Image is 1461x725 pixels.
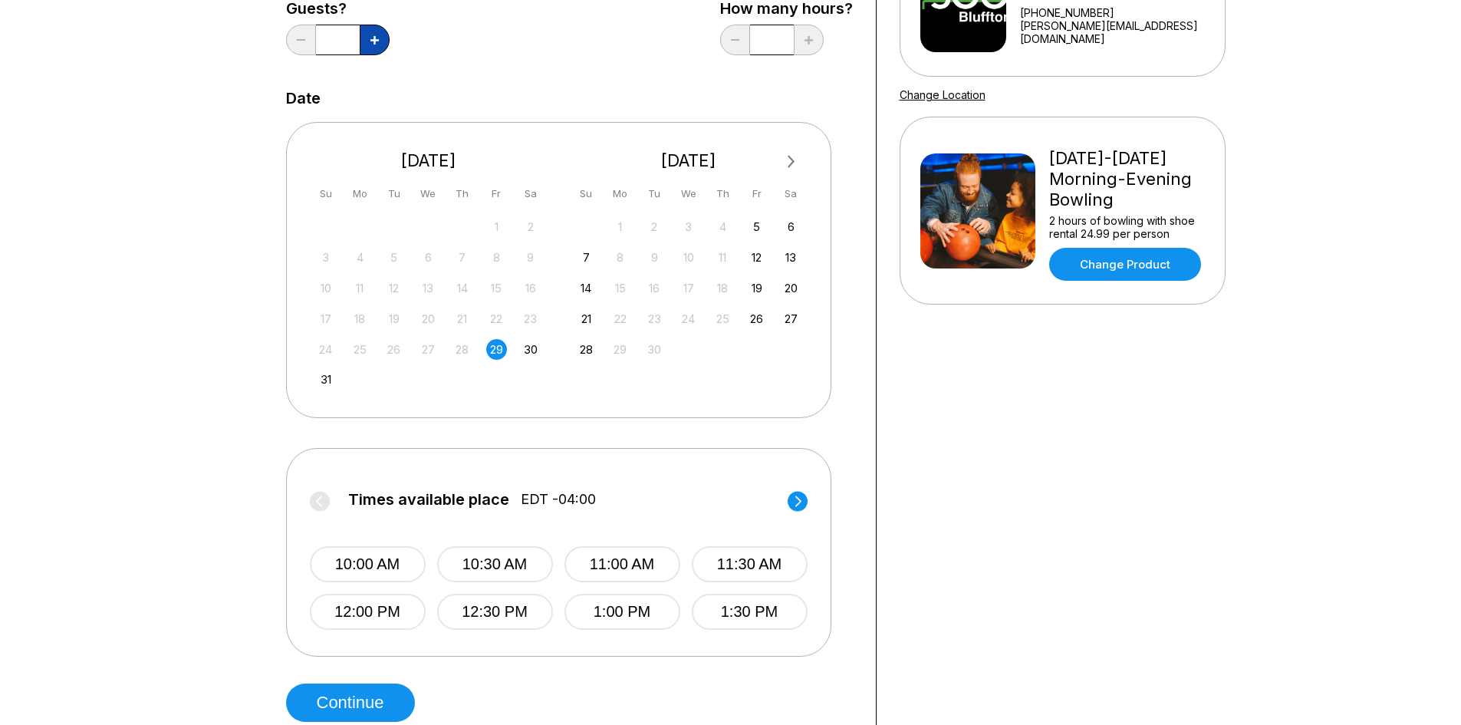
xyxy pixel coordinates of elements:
[310,546,426,582] button: 10:00 AM
[418,278,439,298] div: Not available Wednesday, August 13th, 2025
[900,88,986,101] a: Change Location
[781,308,801,329] div: Choose Saturday, September 27th, 2025
[781,183,801,204] div: Sa
[610,278,630,298] div: Not available Monday, September 15th, 2025
[644,247,665,268] div: Not available Tuesday, September 9th, 2025
[644,339,665,360] div: Not available Tuesday, September 30th, 2025
[1049,148,1205,210] div: [DATE]-[DATE] Morning-Evening Bowling
[315,247,336,268] div: Not available Sunday, August 3rd, 2025
[348,491,509,508] span: Times available place
[418,183,439,204] div: We
[452,278,472,298] div: Not available Thursday, August 14th, 2025
[576,247,597,268] div: Choose Sunday, September 7th, 2025
[315,183,336,204] div: Su
[418,308,439,329] div: Not available Wednesday, August 20th, 2025
[383,183,404,204] div: Tu
[712,183,733,204] div: Th
[486,216,507,237] div: Not available Friday, August 1st, 2025
[520,278,541,298] div: Not available Saturday, August 16th, 2025
[383,308,404,329] div: Not available Tuesday, August 19th, 2025
[781,278,801,298] div: Choose Saturday, September 20th, 2025
[644,308,665,329] div: Not available Tuesday, September 23rd, 2025
[437,546,553,582] button: 10:30 AM
[712,308,733,329] div: Not available Thursday, September 25th, 2025
[486,308,507,329] div: Not available Friday, August 22nd, 2025
[520,247,541,268] div: Not available Saturday, August 9th, 2025
[576,183,597,204] div: Su
[286,684,415,722] button: Continue
[315,278,336,298] div: Not available Sunday, August 10th, 2025
[286,90,321,107] label: Date
[520,216,541,237] div: Not available Saturday, August 2nd, 2025
[644,216,665,237] div: Not available Tuesday, September 2nd, 2025
[920,153,1035,269] img: Friday-Sunday Morning-Evening Bowling
[1020,19,1218,45] a: [PERSON_NAME][EMAIL_ADDRESS][DOMAIN_NAME]
[746,247,767,268] div: Choose Friday, September 12th, 2025
[610,339,630,360] div: Not available Monday, September 29th, 2025
[746,308,767,329] div: Choose Friday, September 26th, 2025
[678,278,699,298] div: Not available Wednesday, September 17th, 2025
[452,339,472,360] div: Not available Thursday, August 28th, 2025
[678,247,699,268] div: Not available Wednesday, September 10th, 2025
[692,594,808,630] button: 1:30 PM
[452,247,472,268] div: Not available Thursday, August 7th, 2025
[383,339,404,360] div: Not available Tuesday, August 26th, 2025
[644,278,665,298] div: Not available Tuesday, September 16th, 2025
[781,247,801,268] div: Choose Saturday, September 13th, 2025
[310,150,548,171] div: [DATE]
[1049,214,1205,240] div: 2 hours of bowling with shoe rental 24.99 per person
[486,247,507,268] div: Not available Friday, August 8th, 2025
[350,308,370,329] div: Not available Monday, August 18th, 2025
[712,247,733,268] div: Not available Thursday, September 11th, 2025
[610,183,630,204] div: Mo
[644,183,665,204] div: Tu
[564,546,680,582] button: 11:00 AM
[576,278,597,298] div: Choose Sunday, September 14th, 2025
[576,308,597,329] div: Choose Sunday, September 21st, 2025
[692,546,808,582] button: 11:30 AM
[383,278,404,298] div: Not available Tuesday, August 12th, 2025
[678,216,699,237] div: Not available Wednesday, September 3rd, 2025
[781,216,801,237] div: Choose Saturday, September 6th, 2025
[314,215,544,391] div: month 2025-08
[350,339,370,360] div: Not available Monday, August 25th, 2025
[315,308,336,329] div: Not available Sunday, August 17th, 2025
[452,183,472,204] div: Th
[520,183,541,204] div: Sa
[610,308,630,329] div: Not available Monday, September 22nd, 2025
[1020,6,1218,19] div: [PHONE_NUMBER]
[576,339,597,360] div: Choose Sunday, September 28th, 2025
[521,491,596,508] span: EDT -04:00
[574,215,804,360] div: month 2025-09
[564,594,680,630] button: 1:00 PM
[350,183,370,204] div: Mo
[310,594,426,630] button: 12:00 PM
[486,183,507,204] div: Fr
[678,308,699,329] div: Not available Wednesday, September 24th, 2025
[610,216,630,237] div: Not available Monday, September 1st, 2025
[383,247,404,268] div: Not available Tuesday, August 5th, 2025
[779,150,804,174] button: Next Month
[350,247,370,268] div: Not available Monday, August 4th, 2025
[746,183,767,204] div: Fr
[520,308,541,329] div: Not available Saturday, August 23rd, 2025
[678,183,699,204] div: We
[712,216,733,237] div: Not available Thursday, September 4th, 2025
[350,278,370,298] div: Not available Monday, August 11th, 2025
[315,339,336,360] div: Not available Sunday, August 24th, 2025
[746,216,767,237] div: Choose Friday, September 5th, 2025
[746,278,767,298] div: Choose Friday, September 19th, 2025
[486,278,507,298] div: Not available Friday, August 15th, 2025
[610,247,630,268] div: Not available Monday, September 8th, 2025
[520,339,541,360] div: Choose Saturday, August 30th, 2025
[418,339,439,360] div: Not available Wednesday, August 27th, 2025
[315,369,336,390] div: Choose Sunday, August 31st, 2025
[486,339,507,360] div: Choose Friday, August 29th, 2025
[437,594,553,630] button: 12:30 PM
[570,150,808,171] div: [DATE]
[1049,248,1201,281] a: Change Product
[418,247,439,268] div: Not available Wednesday, August 6th, 2025
[712,278,733,298] div: Not available Thursday, September 18th, 2025
[452,308,472,329] div: Not available Thursday, August 21st, 2025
